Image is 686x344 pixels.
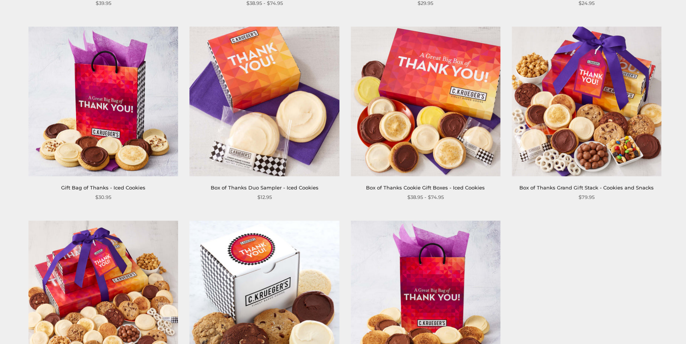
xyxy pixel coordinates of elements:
[257,193,271,201] span: $12.95
[61,185,145,191] a: Gift Bag of Thanks - Iced Cookies
[579,193,595,201] span: $79.95
[210,185,318,191] a: Box of Thanks Duo Sampler - Iced Cookies
[95,193,111,201] span: $30.95
[519,185,653,191] a: Box of Thanks Grand Gift Stack - Cookies and Snacks
[407,193,444,201] span: $38.95 - $74.95
[366,185,485,191] a: Box of Thanks Cookie Gift Boxes - Iced Cookies
[512,27,661,176] img: Box of Thanks Grand Gift Stack - Cookies and Snacks
[189,27,339,176] img: Box of Thanks Duo Sampler - Iced Cookies
[28,27,178,176] img: Gift Bag of Thanks - Iced Cookies
[350,27,500,176] img: Box of Thanks Cookie Gift Boxes - Iced Cookies
[6,315,79,338] iframe: Sign Up via Text for Offers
